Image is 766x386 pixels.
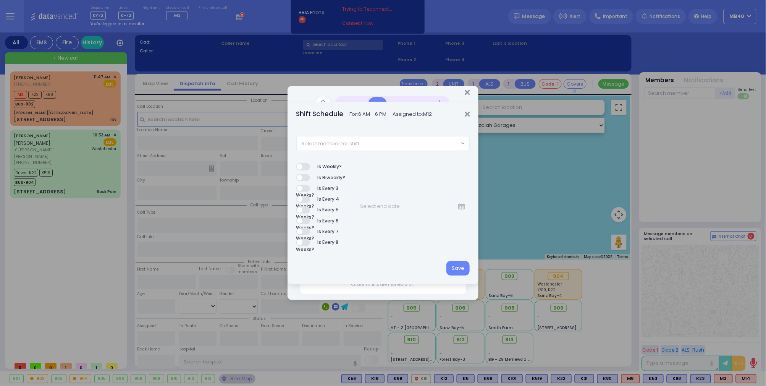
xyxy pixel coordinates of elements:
label: Is Biweekly? [296,174,346,182]
span: Select member for shift [302,140,360,148]
label: Is Every 3 Weeks? [296,185,355,192]
span: M12 [423,110,432,118]
label: Is Every 8 Weeks? [296,239,355,246]
span: 6 AM - 6 PM [359,110,387,118]
label: Is Weekly? [296,163,342,170]
button: Save [446,261,470,276]
span: For: [350,110,387,118]
label: Is Every 6 Weeks? [296,217,355,225]
label: Is Every 5 Weeks? [296,206,355,214]
span: Assigned to: [393,110,432,118]
input: Select end date [355,199,454,214]
button: Close [465,110,470,118]
label: Is Every 7 Weeks? [296,228,355,235]
h5: Shift Schedule [296,109,344,119]
label: Is Every 4 Weeks? [296,196,355,203]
